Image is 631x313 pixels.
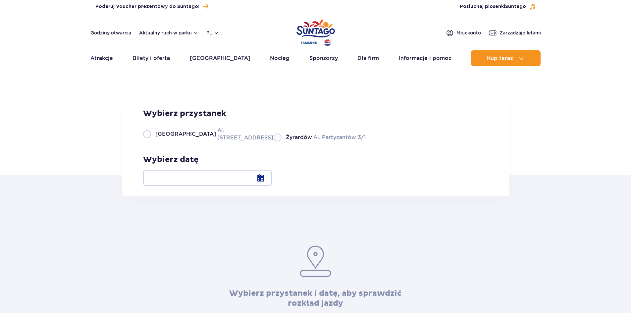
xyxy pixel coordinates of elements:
button: Posłuchaj piosenkiSuntago [460,3,536,10]
img: pin.953eee3c.svg [299,245,332,278]
button: Kup teraz [471,50,541,66]
span: [GEOGRAPHIC_DATA] [155,130,216,138]
span: Suntago [505,4,526,9]
a: Podaruj Voucher prezentowy do Suntago! [95,2,208,11]
a: Zarządzajbiletami [489,29,541,37]
h3: Wybierz przystanek [143,109,366,119]
a: Bilety i oferta [132,50,170,66]
label: Al. [STREET_ADDRESS] [143,127,266,141]
span: Zarządzaj biletami [500,29,541,36]
button: pl [206,29,219,36]
a: Nocleg [270,50,289,66]
span: Moje konto [456,29,481,36]
span: Żyrardów [286,134,312,141]
a: Informacje i pomoc [399,50,451,66]
h3: Wybierz przystanek i datę, aby sprawdzić rozkład jazdy [214,288,417,308]
button: Aktualny ruch w parku [139,30,198,35]
a: Mojekonto [446,29,481,37]
a: Sponsorzy [309,50,338,66]
a: Godziny otwarcia [90,29,131,36]
label: Al. Partyzantów 3/1 [274,133,366,141]
a: Dla firm [357,50,379,66]
span: Posłuchaj piosenki [460,3,526,10]
a: Park of Poland [296,17,335,47]
a: Atrakcje [90,50,113,66]
a: [GEOGRAPHIC_DATA] [190,50,250,66]
span: Kup teraz [487,55,513,61]
span: Podaruj Voucher prezentowy do Suntago! [95,3,199,10]
h3: Wybierz datę [143,155,272,165]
